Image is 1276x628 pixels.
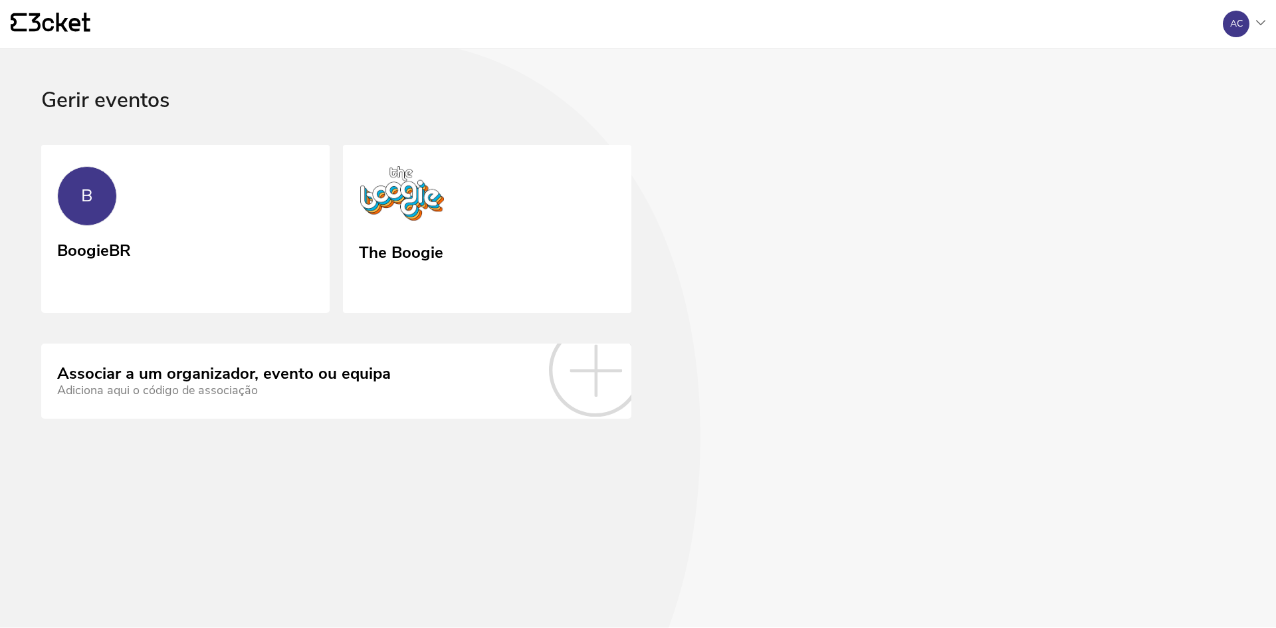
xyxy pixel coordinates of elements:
[81,186,93,206] div: B
[359,166,445,226] img: The Boogie
[359,239,443,262] div: The Boogie
[41,145,330,311] a: B BoogieBR
[57,365,391,383] div: Associar a um organizador, evento ou equipa
[11,13,27,32] g: {' '}
[41,344,631,418] a: Associar a um organizador, evento ou equipa Adiciona aqui o código de associação
[57,237,131,261] div: BoogieBR
[41,88,1235,145] div: Gerir eventos
[343,145,631,314] a: The Boogie The Boogie
[57,383,391,397] div: Adiciona aqui o código de associação
[11,13,90,35] a: {' '}
[1230,19,1243,29] div: AC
